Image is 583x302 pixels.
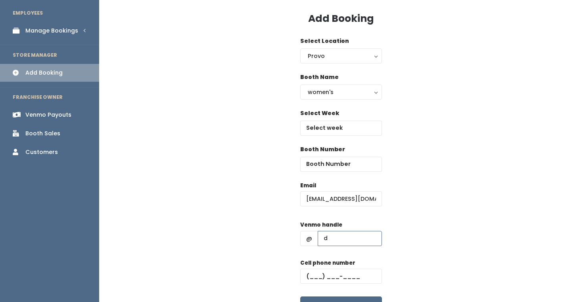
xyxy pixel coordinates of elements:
input: Select week [300,121,382,136]
label: Select Location [300,37,349,45]
div: Customers [25,148,58,156]
div: women's [308,88,374,96]
label: Booth Name [300,73,339,81]
span: @ [300,231,318,246]
input: @ . [300,191,382,206]
div: Venmo Payouts [25,111,71,119]
div: Provo [308,52,374,60]
div: Add Booking [25,69,63,77]
h3: Add Booking [308,13,374,24]
button: Provo [300,48,382,63]
div: Manage Bookings [25,27,78,35]
input: Booth Number [300,157,382,172]
label: Booth Number [300,145,345,154]
input: (___) ___-____ [300,269,382,284]
label: Select Week [300,109,339,117]
label: Venmo handle [300,221,342,229]
label: Cell phone number [300,259,355,267]
button: women's [300,85,382,100]
label: Email [300,182,316,190]
div: Booth Sales [25,129,60,138]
